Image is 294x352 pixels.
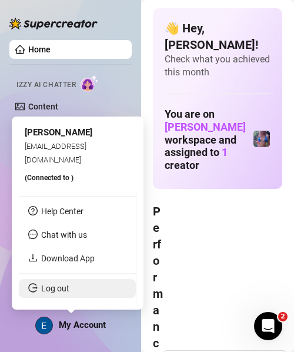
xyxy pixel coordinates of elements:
[165,121,246,133] span: [PERSON_NAME]
[41,207,83,216] a: Help Center
[9,18,98,29] img: logo-BBDzfeDw.svg
[278,312,288,321] span: 2
[222,146,228,158] span: 1
[81,75,99,92] img: AI Chatter
[25,142,86,164] span: [EMAIL_ADDRESS][DOMAIN_NAME]
[59,320,106,330] span: My Account
[253,131,270,147] img: Jaylie
[41,284,69,293] a: Log out
[254,312,282,340] iframe: Intercom live chat
[165,53,270,79] span: Check what you achieved this month
[165,108,253,172] h1: You are on workspace and assigned to creator
[41,230,87,240] span: Chat with us
[165,20,270,53] h4: 👋 Hey, [PERSON_NAME] !
[28,102,58,111] a: Content
[41,254,95,263] a: Download App
[28,45,51,54] a: Home
[16,79,76,91] span: Izzy AI Chatter
[36,317,52,334] img: ACg8ocLcPRSDFD1_FgQTWMGHesrdCMFi59PFqVtBfnK-VGsPLWuquQ=s96-c
[19,279,136,298] li: Log out
[25,127,92,138] span: [PERSON_NAME]
[28,230,38,239] span: message
[25,174,73,182] span: (Connected to )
